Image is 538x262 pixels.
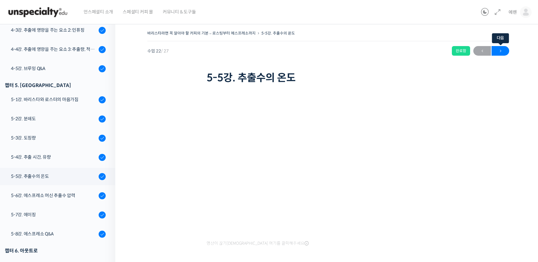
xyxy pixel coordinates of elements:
a: 다음→ [492,46,509,56]
span: 영상이 끊기[DEMOGRAPHIC_DATA] 여기를 클릭해주세요 [207,241,309,246]
a: 대화 [42,203,83,219]
div: 5-8강. 에스프레소 Q&A [11,230,97,237]
div: 5-7강. 에이징 [11,211,97,218]
div: 4-5강. 브루잉 Q&A [11,65,97,72]
div: 5-2강. 분쇄도 [11,115,97,122]
span: → [492,47,509,55]
div: 4-4강. 추출에 영향을 주는 요소 3: 추출량, 적정 추출수의 양 [11,46,97,53]
a: 바리스타라면 꼭 알아야 할 커피의 기본 – 로스팅부터 에스프레소까지 [147,31,256,36]
span: 설정 [99,212,107,218]
a: ←이전 [473,46,491,56]
div: 4-3강. 추출에 영향을 주는 요소 2: 인퓨징 [11,27,97,34]
span: 홈 [20,212,24,218]
span: / 27 [161,48,169,54]
a: 홈 [2,203,42,219]
div: 챕터 6. 아웃트로 [5,246,106,255]
div: 5-6강. 에스프레소 머신 추출수 압력 [11,192,97,199]
a: 설정 [83,203,123,219]
span: 대화 [59,213,66,218]
h1: 5-5강. 추출수의 온도 [207,72,450,84]
span: ← [473,47,491,55]
a: 5-5강. 추출수의 온도 [261,31,295,36]
div: 5-5강. 추출수의 온도 [11,173,97,180]
span: 에렌 [509,9,517,15]
div: 5-3강. 도징량 [11,134,97,141]
div: 완료함 [452,46,470,56]
div: 5-1강. 바리스타와 로스터의 마음가짐 [11,96,97,103]
div: 5-4강. 추출 시간, 유량 [11,154,97,161]
span: 수업 22 [147,49,169,53]
div: 챕터 5. [GEOGRAPHIC_DATA] [5,81,106,90]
